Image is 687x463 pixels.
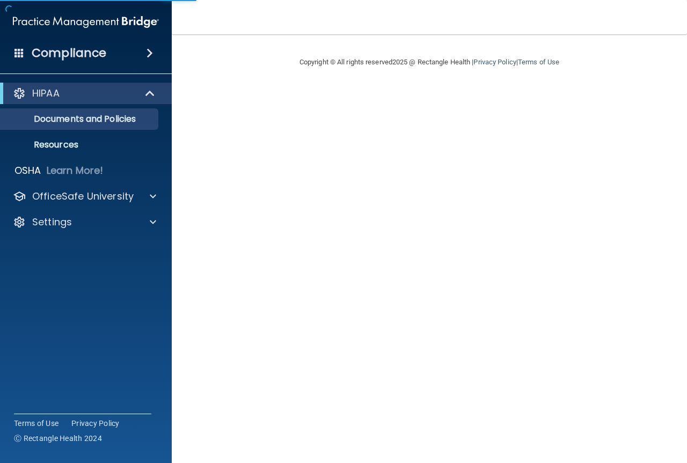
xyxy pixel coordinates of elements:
[518,58,559,66] a: Terms of Use
[13,87,156,100] a: HIPAA
[13,11,159,33] img: PMB logo
[7,114,154,124] p: Documents and Policies
[71,418,120,429] a: Privacy Policy
[14,164,41,177] p: OSHA
[47,164,104,177] p: Learn More!
[14,433,102,444] span: Ⓒ Rectangle Health 2024
[32,190,134,203] p: OfficeSafe University
[473,58,516,66] a: Privacy Policy
[32,87,60,100] p: HIPAA
[233,45,625,79] div: Copyright © All rights reserved 2025 @ Rectangle Health | |
[14,418,59,429] a: Terms of Use
[32,216,72,229] p: Settings
[13,190,156,203] a: OfficeSafe University
[7,139,154,150] p: Resources
[13,216,156,229] a: Settings
[32,46,106,61] h4: Compliance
